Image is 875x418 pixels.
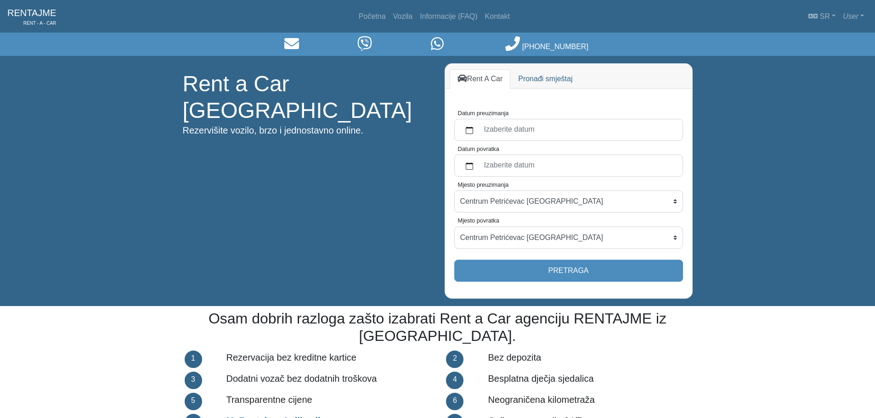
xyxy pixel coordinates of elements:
[481,391,699,412] div: Neograničena kilometraža
[466,127,473,134] svg: calendar
[820,12,830,20] span: sr
[183,310,693,345] h2: Osam dobrih razloga zašto izabrati Rent a Car agenciju RENTAJME iz [GEOGRAPHIC_DATA].
[7,4,56,29] a: RENTAJMERENT - A - CAR
[481,349,699,370] div: Bez depozita
[185,351,202,368] div: 1
[458,109,509,117] label: Datum preuzimanja
[843,12,858,20] em: User
[460,157,479,174] button: calendar
[505,43,588,50] a: [PHONE_NUMBER]
[355,7,390,26] a: Početna
[185,372,202,389] div: 3
[446,372,463,389] div: 4
[479,122,677,138] label: Izaberite datum
[522,43,588,50] span: [PHONE_NUMBER]
[481,7,514,26] a: Kontakt
[460,122,479,138] button: calendar
[7,20,56,27] span: RENT - A - CAR
[185,393,202,410] div: 5
[219,349,437,370] div: Rezervacija bez kreditne kartice
[450,69,511,89] a: Rent A Car
[219,370,437,391] div: Dodatni vozač bez dodatnih troškova
[416,7,481,26] a: Informacije (FAQ)
[183,123,431,137] p: Rezervišite vozilo, brzo i jednostavno online.
[458,216,499,225] label: Mjesto povratka
[390,7,417,26] a: Vozila
[510,69,580,89] a: Pronađi smještaj
[839,7,868,26] a: User
[446,393,463,410] div: 6
[805,7,839,26] a: sr
[458,180,509,189] label: Mjesto preuzimanja
[446,351,463,368] div: 2
[466,162,473,170] svg: calendar
[458,145,499,153] label: Datum povratka
[479,157,677,174] label: Izaberite datum
[481,370,699,391] div: Besplatna dječja sjedalica
[183,71,431,123] h1: Rent a Car [GEOGRAPHIC_DATA]
[454,260,683,282] button: Pretraga
[219,391,437,412] div: Transparentne cijene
